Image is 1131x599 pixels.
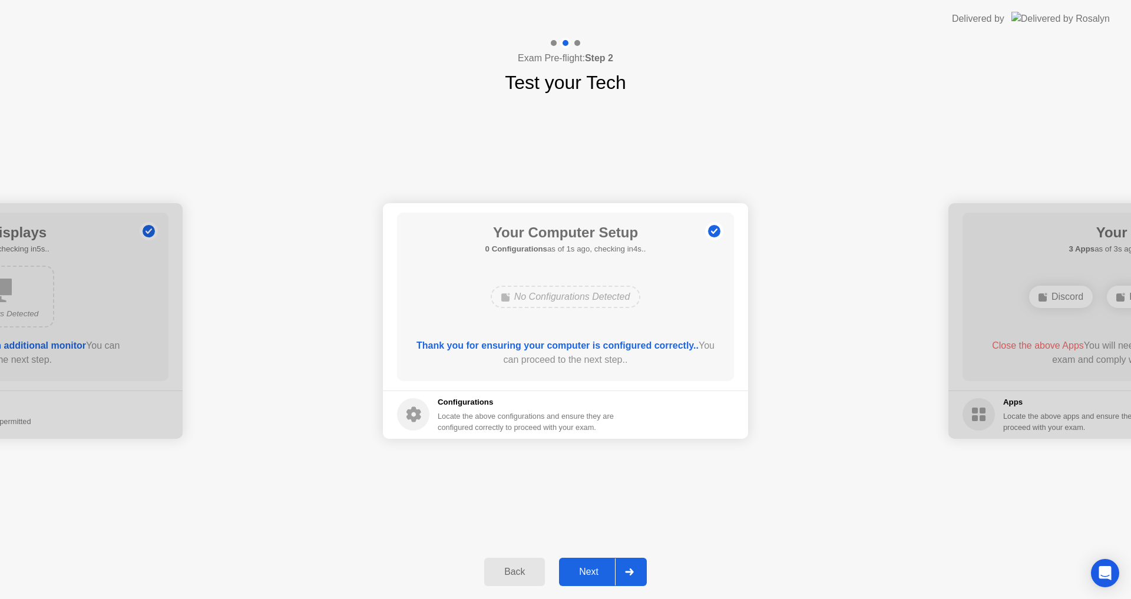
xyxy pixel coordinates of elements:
div: Delivered by [952,12,1004,26]
h4: Exam Pre-flight: [518,51,613,65]
h5: as of 1s ago, checking in4s.. [485,243,646,255]
div: You can proceed to the next step.. [414,339,717,367]
b: Step 2 [585,53,613,63]
b: Thank you for ensuring your computer is configured correctly.. [416,340,699,350]
img: Delivered by Rosalyn [1011,12,1110,25]
h1: Your Computer Setup [485,222,646,243]
div: Back [488,567,541,577]
button: Next [559,558,647,586]
button: Back [484,558,545,586]
h1: Test your Tech [505,68,626,97]
div: Next [563,567,615,577]
h5: Configurations [438,396,616,408]
div: Locate the above configurations and ensure they are configured correctly to proceed with your exam. [438,411,616,433]
div: No Configurations Detected [491,286,641,308]
b: 0 Configurations [485,244,547,253]
div: Open Intercom Messenger [1091,559,1119,587]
